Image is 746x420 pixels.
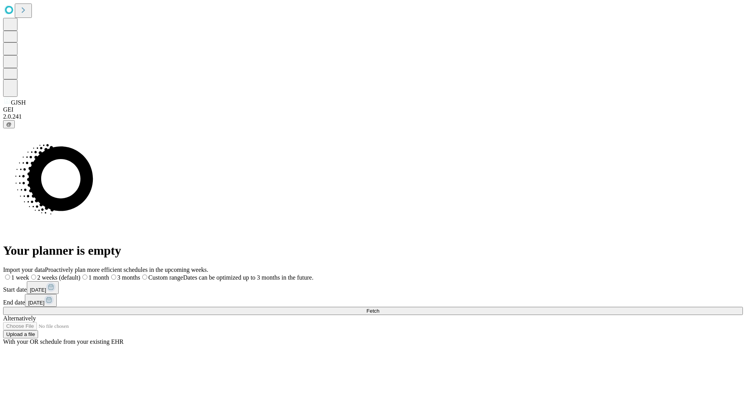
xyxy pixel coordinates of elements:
span: @ [6,121,12,127]
span: 1 month [89,274,109,281]
button: [DATE] [25,294,57,307]
button: @ [3,120,15,128]
span: Alternatively [3,315,36,322]
span: With your OR schedule from your existing EHR [3,338,124,345]
input: 3 months [111,275,116,280]
input: 1 week [5,275,10,280]
input: Custom rangeDates can be optimized up to 3 months in the future. [142,275,147,280]
span: GJSH [11,99,26,106]
div: GEI [3,106,743,113]
span: Fetch [366,308,379,314]
div: Start date [3,281,743,294]
span: Proactively plan more efficient schedules in the upcoming weeks. [45,266,208,273]
span: 1 week [11,274,29,281]
button: [DATE] [27,281,59,294]
span: Dates can be optimized up to 3 months in the future. [183,274,313,281]
span: 2 weeks (default) [37,274,80,281]
div: 2.0.241 [3,113,743,120]
input: 1 month [82,275,87,280]
span: Custom range [148,274,183,281]
span: Import your data [3,266,45,273]
button: Fetch [3,307,743,315]
span: 3 months [117,274,140,281]
div: End date [3,294,743,307]
span: [DATE] [30,287,46,293]
button: Upload a file [3,330,38,338]
input: 2 weeks (default) [31,275,36,280]
h1: Your planner is empty [3,243,743,258]
span: [DATE] [28,300,44,306]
